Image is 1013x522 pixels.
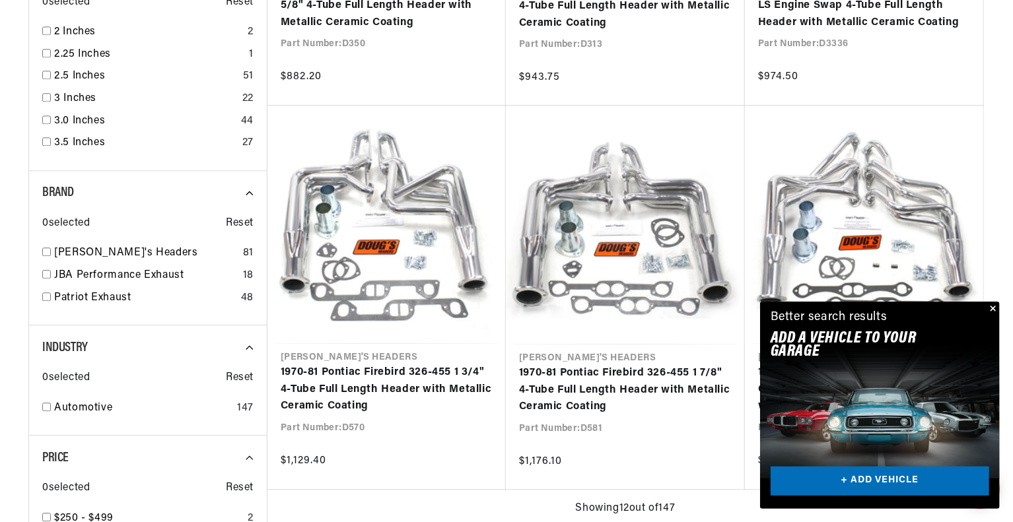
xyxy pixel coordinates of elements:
[576,500,676,517] span: Showing 12 out of 147
[54,267,238,284] a: JBA Performance Exhaust
[281,364,493,415] a: 1970-81 Pontiac Firebird 326-455 1 3/4" 4-Tube Full Length Header with Metallic Ceramic Coating
[241,290,254,307] div: 48
[54,68,238,85] a: 2.5 Inches
[771,308,888,327] div: Better search results
[242,135,254,152] div: 27
[226,370,254,387] span: Reset
[242,90,254,108] div: 22
[54,135,237,152] a: 3.5 Inches
[54,245,238,262] a: [PERSON_NAME]'s Headers
[42,341,88,354] span: Industry
[42,186,74,199] span: Brand
[42,451,69,465] span: Price
[226,480,254,497] span: Reset
[249,46,254,63] div: 1
[42,215,90,232] span: 0 selected
[758,364,970,415] a: 1967-77 GM F / G / A Body Small Block Chevy 1 5/8" 4-Tube Full Length Header with Metallic Cerami...
[54,46,244,63] a: 2.25 Inches
[226,215,254,232] span: Reset
[54,290,236,307] a: Patriot Exhaust
[243,68,254,85] div: 51
[519,365,732,416] a: 1970-81 Pontiac Firebird 326-455 1 7/8" 4-Tube Full Length Header with Metallic Ceramic Coating
[54,24,242,41] a: 2 Inches
[771,467,989,496] a: + ADD VEHICLE
[237,400,254,417] div: 147
[984,302,1000,317] button: Close
[42,370,90,387] span: 0 selected
[54,113,236,130] a: 3.0 Inches
[241,113,254,130] div: 44
[771,332,956,359] h2: Add A VEHICLE to your garage
[42,480,90,497] span: 0 selected
[243,267,254,284] div: 18
[54,90,237,108] a: 3 Inches
[243,245,254,262] div: 81
[248,24,254,41] div: 2
[54,400,232,417] a: Automotive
